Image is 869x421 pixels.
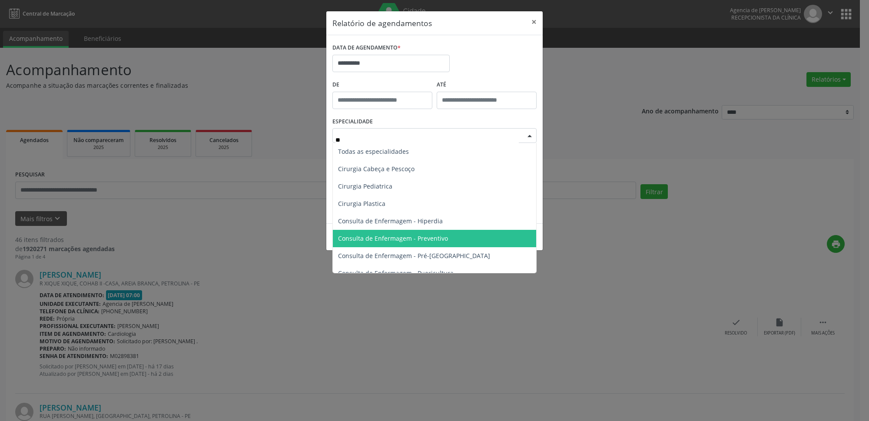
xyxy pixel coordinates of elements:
[338,147,409,156] span: Todas as especialidades
[338,182,392,190] span: Cirurgia Pediatrica
[338,199,385,208] span: Cirurgia Plastica
[332,115,373,129] label: ESPECIALIDADE
[338,269,454,277] span: Consulta de Enfermagem - Puericultura
[332,17,432,29] h5: Relatório de agendamentos
[332,41,401,55] label: DATA DE AGENDAMENTO
[338,217,443,225] span: Consulta de Enfermagem - Hiperdia
[338,234,448,242] span: Consulta de Enfermagem - Preventivo
[332,78,432,92] label: De
[338,252,490,260] span: Consulta de Enfermagem - Pré-[GEOGRAPHIC_DATA]
[437,78,537,92] label: ATÉ
[338,165,415,173] span: Cirurgia Cabeça e Pescoço
[525,11,543,33] button: Close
